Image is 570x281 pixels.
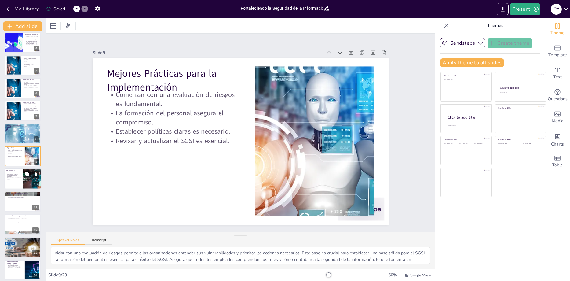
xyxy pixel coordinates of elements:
[23,103,39,105] p: La protección de la información es primordial.
[7,220,39,222] p: Reducción de incidentes de seguridad.
[7,129,39,131] p: Aseguran el cumplimiento de los requisitos normativos.
[25,43,39,45] p: La gestión de incidentes es un componente clave de la seguridad.
[7,194,39,195] p: La resistencia al cambio es un obstáculo común.
[7,147,23,150] p: Mejores Prácticas para la Implementación
[444,143,458,145] div: Click to add text
[410,273,431,278] span: Single View
[444,75,488,77] div: Click to add title
[3,21,42,31] button: Add slide
[510,3,540,15] button: Present
[23,62,39,65] p: Cumplir con las normas puede abrir oportunidades de negocio.
[85,238,112,245] button: Transcript
[448,115,487,120] div: Click to add title
[551,3,562,15] button: P Y
[118,40,254,95] p: Mejores Prácticas para la Implementación
[444,79,488,81] div: Click to add text
[500,92,540,94] div: Click to add text
[32,171,39,178] button: Delete Slide
[553,74,562,80] span: Text
[7,242,39,243] p: La implementación de estándares será fundamental.
[32,205,39,210] div: 11
[5,192,41,212] div: 11
[46,6,65,12] div: Saved
[545,128,570,150] div: Add charts and graphs
[448,125,486,126] div: Click to add body
[23,171,31,178] button: Duplicate Slide
[551,4,562,15] div: P Y
[551,141,564,148] span: Charts
[7,215,39,217] p: Casos de Éxito en la Implementación de ISO 27001
[5,78,41,98] div: 6
[34,114,39,119] div: 7
[7,152,23,154] p: La formación del personal asegura el compromiso.
[5,101,41,121] div: 7
[6,177,21,179] p: Facilita el acceso a nuevos mercados.
[7,220,39,221] p: Mejora en la seguridad de la información.
[64,22,72,30] span: Position
[5,169,41,190] div: 10
[25,36,39,39] p: La ISO 27002 clasifica los controles en varias categorías.
[5,260,41,280] div: 14
[34,136,39,142] div: 8
[25,33,39,35] p: Controles de la ISO 27002
[32,250,39,256] div: 13
[6,178,21,180] p: Reduce incidentes de seguridad y costos.
[51,238,85,245] button: Speaker Notes
[440,58,504,67] button: Apply theme to all slides
[6,173,21,175] p: La certificación demuestra compromiso con la seguridad.
[23,102,39,104] p: Importancia del SGSI
[5,55,41,76] div: 5
[7,124,39,126] p: Auditorías Internas del SGSI
[23,85,39,87] p: Cumplir con las normas puede abrir oportunidades de negocio.
[32,273,39,278] div: 14
[488,38,532,48] button: Create theme
[498,143,517,145] div: Click to add text
[23,105,39,108] p: La prevención de brechas de seguridad es esencial.
[23,65,39,67] p: La ventaja competitiva es un beneficio adicional.
[7,264,23,265] p: La integración optimiza recursos.
[7,193,39,194] p: Desafíos en la Implementación del SGSI
[25,39,39,41] p: Los controles abordan riesgos específicos de seguridad.
[7,222,39,223] p: Lecciones aprendidas pueden guiar a otras organizaciones.
[34,68,39,74] div: 5
[48,272,320,278] div: Slide 9 / 23
[548,96,568,102] span: Questions
[5,214,41,235] div: 12
[459,143,473,145] div: Click to add text
[7,126,39,127] p: Las auditorías internas evalúan la efectividad del SGSI.
[23,79,39,81] p: Importancia del SGSI
[7,128,39,130] p: Identifican áreas de mejora en el sistema.
[552,162,563,168] span: Table
[23,110,39,112] p: La ventaja competitiva es un beneficio adicional.
[498,139,542,141] div: Click to add title
[7,197,39,198] p: El compromiso de la alta dirección es crucial.
[552,118,564,124] span: Media
[5,32,41,53] div: 4
[32,182,39,187] div: 10
[32,227,39,233] div: 12
[51,247,430,264] textarea: Iniciar con una evaluación de riesgos permite a las organizaciones entender sus vulnerabilidades ...
[5,237,41,257] div: 13
[7,195,39,197] p: La falta de recursos puede dificultar la implementación.
[545,106,570,128] div: Add images, graphics, shapes or video
[34,159,39,165] div: 9
[34,46,39,51] div: 4
[108,108,240,145] p: Revisar y actualizar el SGSI es esencial.
[23,60,39,62] p: La prevención de brechas de seguridad es esencial.
[23,83,39,85] p: La prevención de brechas de seguridad es esencial.
[115,63,249,109] p: Comenzar con una evaluación de riesgos es fundamental.
[109,99,242,136] p: Establecer políticas claras es necesario.
[7,238,39,240] p: Futuro de la Seguridad de la Información
[7,240,39,241] p: La evolución de las amenazas es constante.
[7,198,39,199] p: Mantener la documentación actualizada es un reto.
[6,175,21,177] p: Mejora la reputación de la organización.
[545,18,570,40] div: Change the overall theme
[7,218,39,220] p: Organizaciones de diversos sectores han tenido éxito.
[500,86,541,90] div: Click to add title
[522,143,541,145] div: Click to add text
[474,143,488,145] div: Click to add text
[545,40,570,62] div: Add ready made slides
[23,58,39,60] p: La protección de la información es primordial.
[498,107,542,109] div: Click to add title
[7,267,23,268] p: Alinear objetivos maximiza beneficios.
